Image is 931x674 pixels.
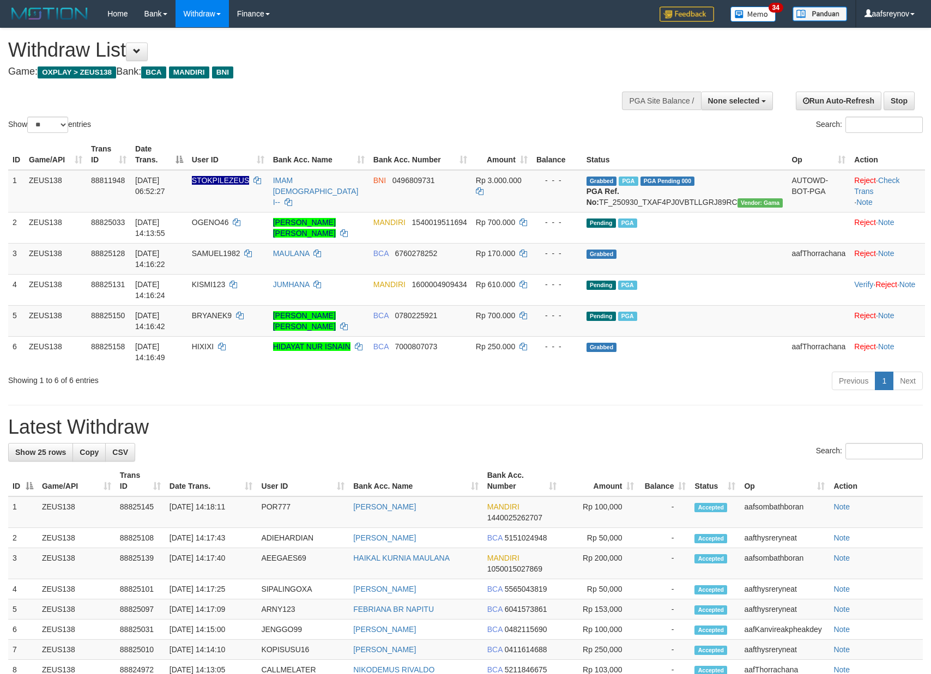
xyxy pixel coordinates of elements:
[192,176,250,185] span: Nama rekening ada tanda titik/strip, harap diedit
[796,92,881,110] a: Run Auto-Refresh
[273,342,350,351] a: HIDAYAT NUR ISNAIN
[8,305,25,336] td: 5
[8,212,25,243] td: 2
[91,280,125,289] span: 88825131
[8,528,38,548] td: 2
[829,465,923,496] th: Action
[131,139,188,170] th: Date Trans.: activate to sort column descending
[787,243,850,274] td: aafThorrachana
[257,599,349,620] td: ARNY123
[257,579,349,599] td: SIPALINGOXA
[476,249,515,258] span: Rp 170.000
[561,620,639,640] td: Rp 100,000
[850,139,925,170] th: Action
[875,372,893,390] a: 1
[273,280,310,289] a: JUMHANA
[80,448,99,457] span: Copy
[116,548,165,579] td: 88825139
[833,665,850,674] a: Note
[638,496,690,528] td: -
[116,620,165,640] td: 88825031
[854,311,876,320] a: Reject
[116,579,165,599] td: 88825101
[8,39,610,61] h1: Withdraw List
[619,177,638,186] span: Marked by aafsreyleap
[618,218,637,228] span: Marked by aafchomsokheang
[25,139,87,170] th: Game/API: activate to sort column ascending
[487,554,519,562] span: MANDIRI
[273,218,336,238] a: [PERSON_NAME] [PERSON_NAME]
[38,548,116,579] td: ZEUS138
[38,496,116,528] td: ZEUS138
[694,534,727,543] span: Accepted
[212,66,233,78] span: BNI
[833,585,850,593] a: Note
[257,496,349,528] td: POR777
[165,579,257,599] td: [DATE] 14:17:25
[135,342,165,362] span: [DATE] 14:16:49
[561,579,639,599] td: Rp 50,000
[878,249,894,258] a: Note
[640,177,695,186] span: PGA Pending
[165,640,257,660] td: [DATE] 14:14:10
[8,66,610,77] h4: Game: Bank:
[476,311,515,320] span: Rp 700.000
[850,212,925,243] td: ·
[787,139,850,170] th: Op: activate to sort column ascending
[192,311,232,320] span: BRYANEK9
[769,3,783,13] span: 34
[787,170,850,212] td: AUTOWD-BOT-PGA
[850,243,925,274] td: ·
[27,117,68,133] select: Showentries
[192,342,214,351] span: HIXIXI
[854,218,876,227] a: Reject
[8,496,38,528] td: 1
[878,218,894,227] a: Note
[353,585,416,593] a: [PERSON_NAME]
[373,218,406,227] span: MANDIRI
[476,342,515,351] span: Rp 250.000
[8,416,923,438] h1: Latest Withdraw
[854,280,873,289] a: Verify
[536,248,578,259] div: - - -
[8,274,25,305] td: 4
[38,579,116,599] td: ZEUS138
[487,564,542,573] span: Copy 1050015027869 to clipboard
[38,465,116,496] th: Game/API: activate to sort column ascending
[694,646,727,655] span: Accepted
[91,176,125,185] span: 88811948
[471,139,532,170] th: Amount: activate to sort column ascending
[8,579,38,599] td: 4
[25,243,87,274] td: ZEUS138
[487,513,542,522] span: Copy 1440025262707 to clipboard
[38,640,116,660] td: ZEUS138
[257,528,349,548] td: ADIEHARDIAN
[850,170,925,212] td: · ·
[135,311,165,331] span: [DATE] 14:16:42
[561,599,639,620] td: Rp 153,000
[587,343,617,352] span: Grabbed
[353,625,416,634] a: [PERSON_NAME]
[536,279,578,290] div: - - -
[165,528,257,548] td: [DATE] 14:17:43
[373,176,386,185] span: BNI
[694,585,727,594] span: Accepted
[740,496,829,528] td: aafsombathboran
[38,620,116,640] td: ZEUS138
[8,443,73,462] a: Show 25 rows
[694,626,727,635] span: Accepted
[740,465,829,496] th: Op: activate to sort column ascending
[487,605,503,614] span: BCA
[116,465,165,496] th: Trans ID: activate to sort column ascending
[561,465,639,496] th: Amount: activate to sort column ascending
[8,640,38,660] td: 7
[373,280,406,289] span: MANDIRI
[257,620,349,640] td: JENGGO99
[694,503,727,512] span: Accepted
[638,579,690,599] td: -
[273,249,310,258] a: MAULANA
[257,548,349,579] td: AEEGAES69
[487,645,503,654] span: BCA
[476,218,515,227] span: Rp 700.000
[816,117,923,133] label: Search:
